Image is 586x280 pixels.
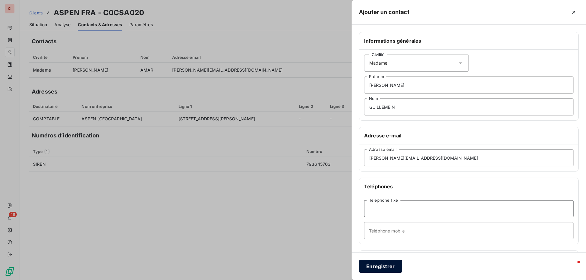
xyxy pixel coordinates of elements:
input: placeholder [364,222,573,239]
input: placeholder [364,98,573,115]
iframe: Intercom live chat [565,259,580,274]
h5: Ajouter un contact [359,8,410,16]
h6: Adresse e-mail [364,132,573,139]
span: Madame [369,60,387,66]
button: Enregistrer [359,260,402,273]
h6: Téléphones [364,183,573,190]
h6: Informations générales [364,37,573,44]
input: placeholder [364,76,573,94]
input: placeholder [364,149,573,166]
input: placeholder [364,200,573,217]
